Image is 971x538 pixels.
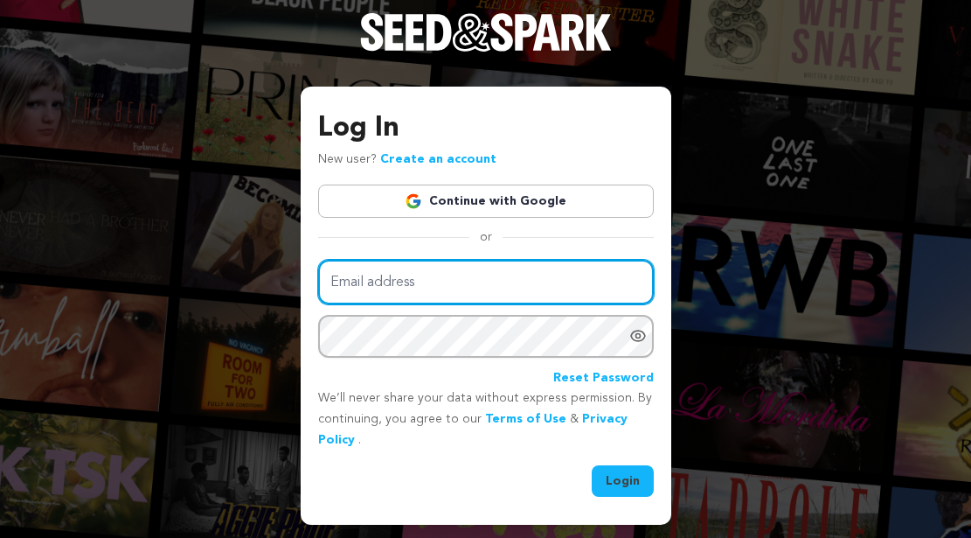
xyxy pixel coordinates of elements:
[318,413,628,446] a: Privacy Policy
[318,185,654,218] a: Continue with Google
[318,388,654,451] p: We’ll never share your data without express permission. By continuing, you agree to our & .
[360,13,612,52] img: Seed&Spark Logo
[629,327,647,345] a: Show password as plain text. Warning: this will display your password on the screen.
[553,368,654,389] a: Reset Password
[318,150,496,171] p: New user?
[318,260,654,304] input: Email address
[380,153,496,165] a: Create an account
[485,413,566,425] a: Terms of Use
[405,192,422,210] img: Google logo
[360,13,612,87] a: Seed&Spark Homepage
[592,465,654,497] button: Login
[469,228,503,246] span: or
[318,108,654,150] h3: Log In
